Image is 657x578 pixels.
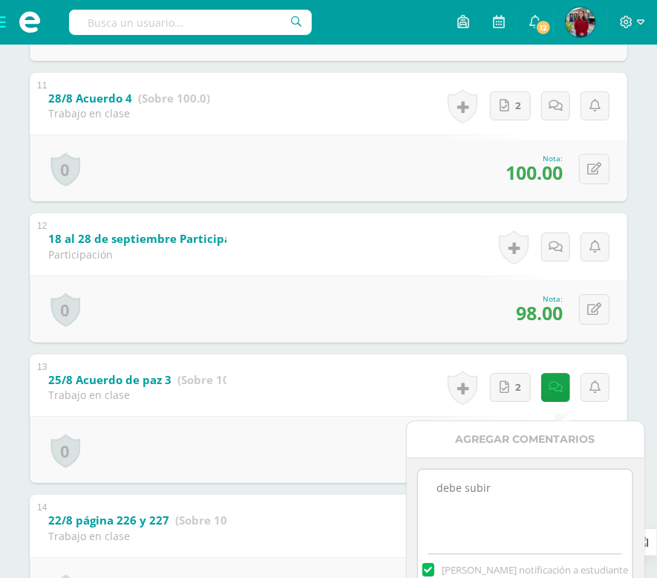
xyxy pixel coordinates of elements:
div: Nota: [516,293,563,304]
b: 25/8 Acuerdo de paz 3 [48,372,171,387]
div: Nota: [506,153,563,163]
strong: (Sobre 100.0) [138,91,210,105]
span: 100.00 [506,160,563,185]
div: Participación [48,247,226,262]
strong: (Sobre 100.0) [177,372,249,387]
img: e66938ea6f53d621eb85b78bb3ab8b81.png [566,7,595,37]
span: 98.00 [516,300,563,325]
b: 18 al 28 de septiembre Participación [48,231,255,246]
div: Trabajo en clase [48,106,210,120]
span: 12 [535,19,552,36]
div: Agregar Comentarios [407,421,644,458]
span: [PERSON_NAME] notificación a estudiante [442,563,628,577]
div: Trabajo en clase [48,529,226,543]
b: 22/8 página 226 y 227 [48,513,169,527]
a: 22/8 página 226 y 227 (Sobre 100.0) [48,509,247,533]
input: Busca un usuario... [69,10,312,35]
a: 0 [50,293,80,327]
textarea: debe subir [418,470,633,544]
strong: (Sobre 100.0) [175,513,247,527]
a: 25/8 Acuerdo de paz 3 (Sobre 100.0) [48,368,249,392]
a: 0 [50,434,80,468]
a: 2 [490,91,531,120]
div: Trabajo en clase [48,388,226,402]
a: 18 al 28 de septiembre Participación [48,227,333,251]
a: 28/8 Acuerdo 4 (Sobre 100.0) [48,87,210,111]
span: 2 [515,374,521,401]
a: 0 [50,152,80,186]
b: 28/8 Acuerdo 4 [48,91,132,105]
a: 2 [490,373,531,402]
span: 2 [515,92,521,120]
